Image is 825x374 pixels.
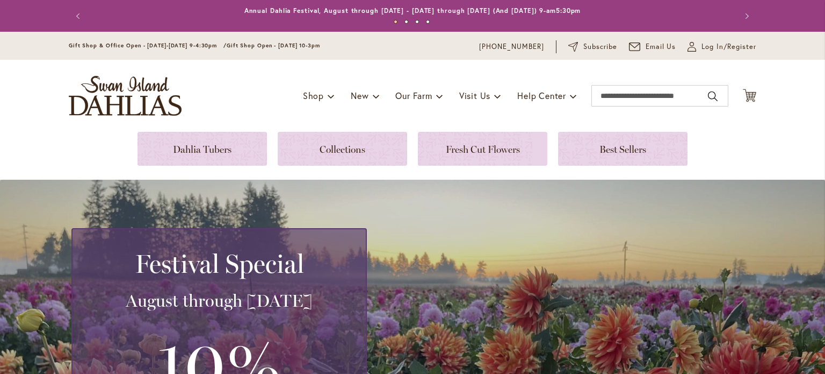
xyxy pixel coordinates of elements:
a: Annual Dahlia Festival, August through [DATE] - [DATE] through [DATE] (And [DATE]) 9-am5:30pm [244,6,581,15]
a: store logo [69,76,182,116]
button: Next [735,5,756,27]
span: Gift Shop Open - [DATE] 10-3pm [227,42,320,49]
span: Log In/Register [701,41,756,52]
a: Subscribe [568,41,617,52]
button: 2 of 4 [404,20,408,24]
a: Email Us [629,41,676,52]
span: Email Us [646,41,676,52]
span: Subscribe [583,41,617,52]
button: 3 of 4 [415,20,419,24]
span: Shop [303,90,324,101]
span: Visit Us [459,90,490,101]
span: New [351,90,368,101]
button: 4 of 4 [426,20,430,24]
button: 1 of 4 [394,20,397,24]
span: Gift Shop & Office Open - [DATE]-[DATE] 9-4:30pm / [69,42,227,49]
span: Help Center [517,90,566,101]
h2: Festival Special [85,249,353,279]
span: Our Farm [395,90,432,101]
button: Previous [69,5,90,27]
a: [PHONE_NUMBER] [479,41,544,52]
h3: August through [DATE] [85,290,353,312]
a: Log In/Register [687,41,756,52]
